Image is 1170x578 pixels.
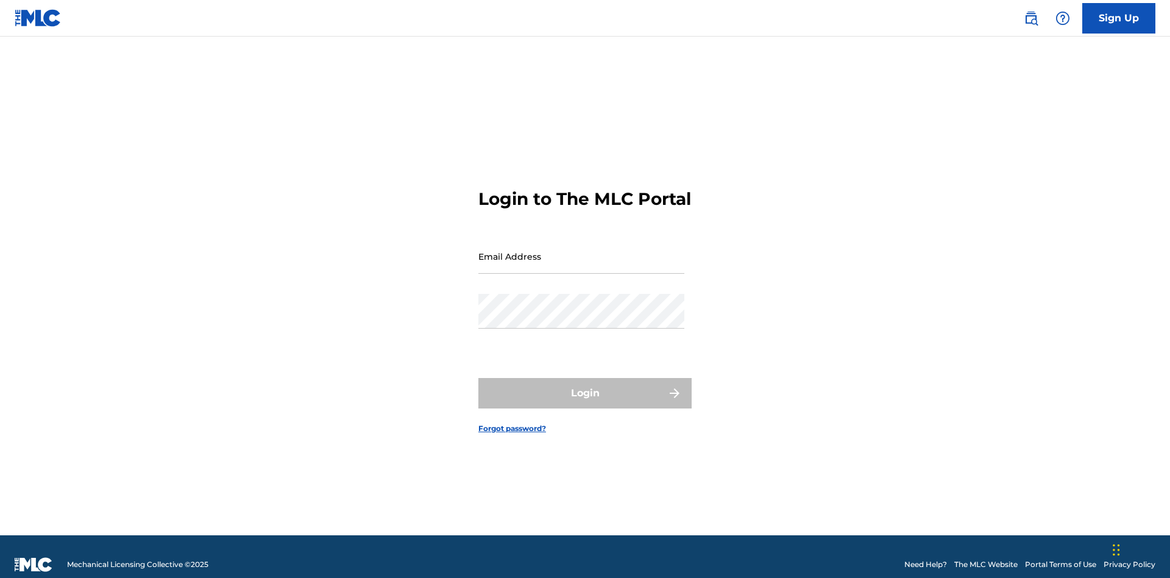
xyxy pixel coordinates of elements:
a: Public Search [1019,6,1043,30]
a: Need Help? [904,559,947,570]
iframe: Chat Widget [1109,519,1170,578]
img: MLC Logo [15,9,62,27]
img: search [1024,11,1038,26]
a: Privacy Policy [1104,559,1155,570]
img: help [1055,11,1070,26]
a: Forgot password? [478,423,546,434]
a: The MLC Website [954,559,1018,570]
a: Portal Terms of Use [1025,559,1096,570]
span: Mechanical Licensing Collective © 2025 [67,559,208,570]
img: logo [15,557,52,572]
div: Help [1051,6,1075,30]
a: Sign Up [1082,3,1155,34]
h3: Login to The MLC Portal [478,188,691,210]
div: Drag [1113,532,1120,568]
